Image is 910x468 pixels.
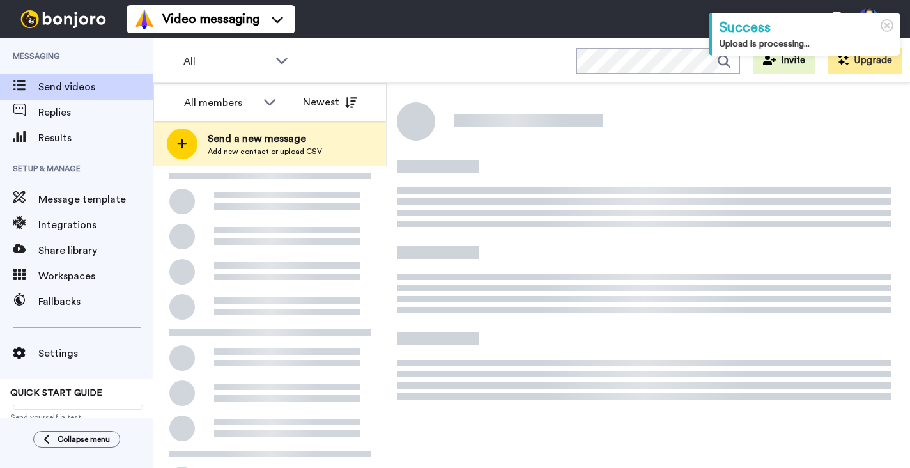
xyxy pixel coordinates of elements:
[38,217,153,233] span: Integrations
[208,146,322,157] span: Add new contact or upload CSV
[162,10,259,28] span: Video messaging
[720,18,893,38] div: Success
[38,243,153,258] span: Share library
[828,48,902,74] button: Upgrade
[753,48,815,74] button: Invite
[10,412,143,423] span: Send yourself a test
[208,131,322,146] span: Send a new message
[38,79,153,95] span: Send videos
[10,389,102,398] span: QUICK START GUIDE
[38,294,153,309] span: Fallbacks
[38,192,153,207] span: Message template
[38,269,153,284] span: Workspaces
[184,95,257,111] div: All members
[33,431,120,448] button: Collapse menu
[38,130,153,146] span: Results
[15,10,111,28] img: bj-logo-header-white.svg
[183,54,269,69] span: All
[58,434,110,444] span: Collapse menu
[134,9,155,29] img: vm-color.svg
[720,38,893,51] div: Upload is processing...
[293,90,367,115] button: Newest
[38,105,153,120] span: Replies
[38,346,153,361] span: Settings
